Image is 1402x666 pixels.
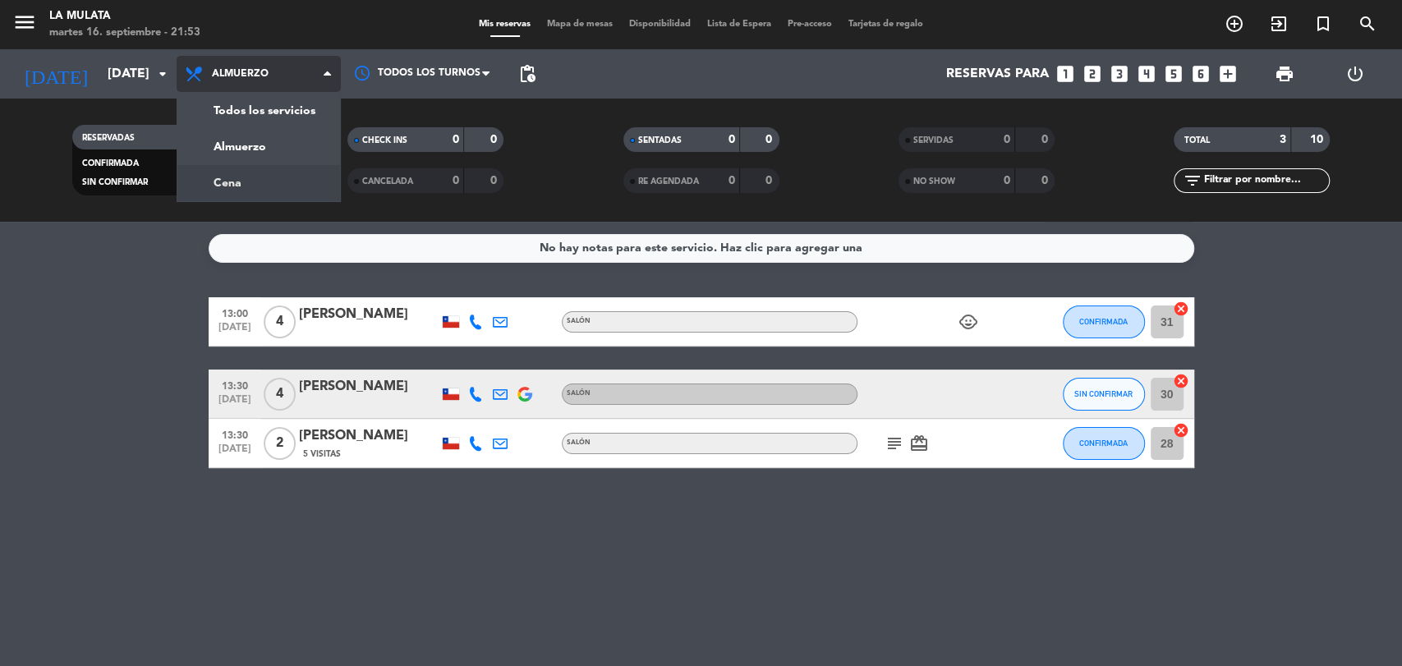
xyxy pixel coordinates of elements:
a: Todos los servicios [177,93,340,129]
a: Almuerzo [177,129,340,165]
i: looks_3 [1109,63,1130,85]
strong: 0 [453,175,459,186]
i: cancel [1173,422,1189,439]
span: SERVIDAS [913,136,954,145]
div: La Mulata [49,8,200,25]
i: looks_two [1082,63,1103,85]
strong: 0 [490,175,500,186]
div: [PERSON_NAME] [299,304,439,325]
strong: 0 [1041,175,1050,186]
i: cancel [1173,301,1189,317]
div: No hay notas para este servicio. Haz clic para agregar una [540,239,862,258]
strong: 0 [729,175,735,186]
div: martes 16. septiembre - 21:53 [49,25,200,41]
span: RE AGENDADA [638,177,699,186]
i: power_settings_new [1345,64,1364,84]
button: CONFIRMADA [1063,305,1145,338]
i: child_care [958,312,978,332]
strong: 0 [1004,134,1010,145]
span: Salón [567,439,591,446]
i: turned_in_not [1313,14,1333,34]
button: CONFIRMADA [1063,427,1145,460]
span: [DATE] [214,322,255,341]
span: 2 [264,427,296,460]
span: CONFIRMADA [1079,317,1128,326]
i: exit_to_app [1269,14,1289,34]
span: TOTAL [1184,136,1209,145]
span: NO SHOW [913,177,955,186]
span: Mis reservas [471,20,539,29]
button: SIN CONFIRMAR [1063,378,1145,411]
i: looks_6 [1190,63,1211,85]
span: print [1275,64,1294,84]
span: 13:30 [214,375,255,394]
span: CONFIRMADA [1079,439,1128,448]
span: Almuerzo [212,68,269,80]
i: menu [12,10,37,34]
span: CANCELADA [362,177,413,186]
strong: 0 [765,134,775,145]
span: SENTADAS [638,136,682,145]
strong: 0 [453,134,459,145]
span: SIN CONFIRMAR [1074,389,1133,398]
div: [PERSON_NAME] [299,425,439,447]
span: Mapa de mesas [539,20,621,29]
div: LOG OUT [1320,49,1390,99]
i: add_box [1217,63,1239,85]
a: Cena [177,165,340,201]
div: [PERSON_NAME] [299,376,439,397]
span: 13:30 [214,425,255,443]
span: 4 [264,305,296,338]
span: Tarjetas de regalo [840,20,931,29]
span: Salón [567,318,591,324]
span: Pre-acceso [779,20,840,29]
span: [DATE] [214,394,255,413]
i: subject [885,434,904,453]
span: pending_actions [517,64,537,84]
span: CHECK INS [362,136,407,145]
span: 5 Visitas [303,448,341,461]
strong: 0 [1041,134,1050,145]
span: RESERVADAS [82,134,135,142]
span: Reservas para [946,67,1049,82]
strong: 3 [1280,134,1286,145]
i: looks_one [1055,63,1076,85]
i: [DATE] [12,56,99,92]
strong: 0 [490,134,500,145]
i: filter_list [1182,171,1202,191]
span: SIN CONFIRMAR [82,178,148,186]
i: card_giftcard [909,434,929,453]
span: Lista de Espera [699,20,779,29]
span: CONFIRMADA [82,159,139,168]
strong: 0 [1004,175,1010,186]
span: Disponibilidad [621,20,699,29]
img: google-logo.png [517,387,532,402]
span: Salón [567,390,591,397]
i: arrow_drop_down [153,64,172,84]
strong: 10 [1310,134,1326,145]
span: 13:00 [214,303,255,322]
span: 4 [264,378,296,411]
span: [DATE] [214,443,255,462]
i: cancel [1173,373,1189,389]
i: looks_5 [1163,63,1184,85]
i: search [1358,14,1377,34]
i: add_circle_outline [1225,14,1244,34]
button: menu [12,10,37,40]
strong: 0 [765,175,775,186]
i: looks_4 [1136,63,1157,85]
strong: 0 [729,134,735,145]
input: Filtrar por nombre... [1202,172,1329,190]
